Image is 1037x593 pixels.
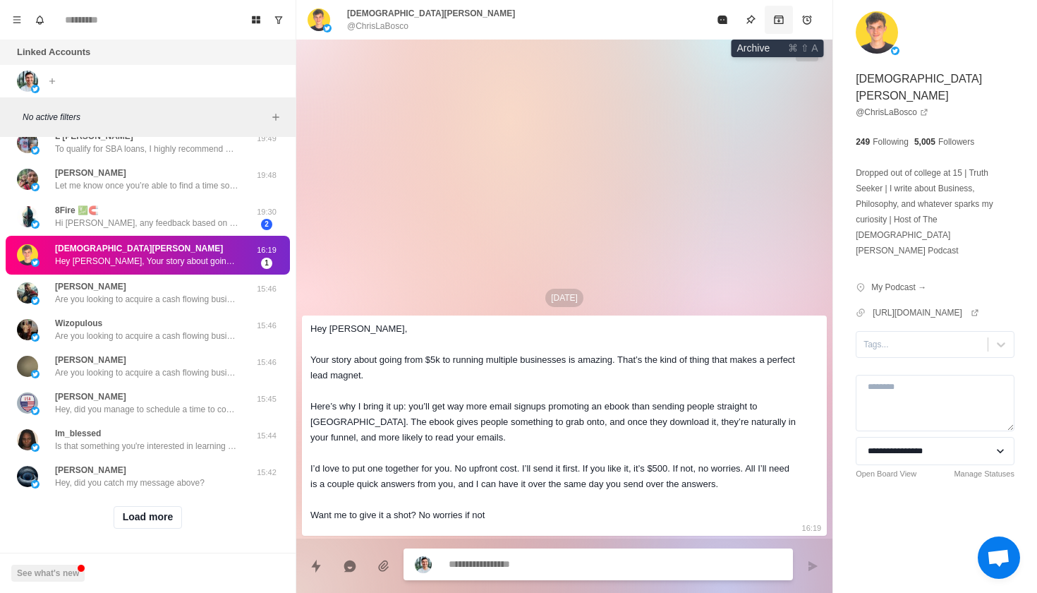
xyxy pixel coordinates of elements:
[978,537,1020,579] div: Open chat
[708,6,736,34] button: Mark as read
[938,136,974,148] p: Followers
[17,169,38,190] img: picture
[249,244,284,256] p: 16:19
[31,407,40,415] img: picture
[856,468,916,480] a: Open Board View
[261,258,272,269] span: 1
[17,356,38,377] img: picture
[17,319,38,340] img: picture
[31,85,40,93] img: picture
[55,143,238,155] p: To qualify for SBA loans, I highly recommend having a minimum of $25,000 liquid allocated for the...
[31,146,40,155] img: picture
[55,477,205,489] p: Hey, did you catch my message above?
[17,429,38,450] img: picture
[31,296,40,305] img: picture
[323,24,332,32] img: picture
[249,320,284,332] p: 15:46
[308,8,330,31] img: picture
[55,179,238,192] p: Let me know once you’re able to find a time so I can confirm that on my end + shoot over the pre-...
[55,464,126,477] p: [PERSON_NAME]
[249,169,284,181] p: 19:48
[55,204,99,217] p: 8Fire 💹🧲
[31,258,40,267] img: picture
[11,565,85,582] button: See what's new
[55,403,238,416] p: Hey, did you manage to schedule a time to connect with us?
[856,11,898,54] img: picture
[6,8,28,31] button: Menu
[55,167,126,179] p: [PERSON_NAME]
[28,8,51,31] button: Notifications
[249,283,284,295] p: 15:46
[55,217,238,229] p: Hi [PERSON_NAME], any feedback based on what I said. Thanks
[17,466,38,487] img: picture
[891,47,899,55] img: picture
[249,133,284,145] p: 19:49
[17,132,38,153] img: picture
[245,8,267,31] button: Board View
[871,281,926,294] p: My Podcast →
[114,506,183,529] button: Load more
[44,73,61,90] button: Add account
[17,244,38,265] img: picture
[31,443,40,452] img: picture
[336,552,364,580] button: Reply with AI
[873,136,909,148] p: Following
[55,317,102,330] p: Wizopulous
[55,440,238,453] p: Is that something you're interested in learning more about?
[249,357,284,369] p: 15:46
[249,393,284,405] p: 15:45
[55,330,238,342] p: Are you looking to acquire a cash flowing business yourself?
[249,206,284,218] p: 19:30
[873,306,979,319] a: [URL][DOMAIN_NAME]
[55,293,238,306] p: Are you looking to acquire a cash flowing business yourself?
[31,333,40,342] img: picture
[347,7,515,20] p: [DEMOGRAPHIC_DATA][PERSON_NAME]
[31,220,40,229] img: picture
[55,255,238,268] p: Hey [PERSON_NAME], Your story about going from $5k to running multiple businesses is amazing. Tha...
[347,20,408,32] p: @ChrisLaBosco
[55,366,238,379] p: Are you looking to acquire a cash flowing business yourself?
[17,282,38,304] img: picture
[55,354,126,366] p: [PERSON_NAME]
[545,289,583,307] p: [DATE]
[261,219,272,230] span: 2
[17,206,38,227] img: picture
[267,8,290,31] button: Show unread conversations
[55,390,126,403] p: [PERSON_NAME]
[415,556,432,573] img: picture
[31,370,40,378] img: picture
[793,6,821,34] button: Add reminder
[799,552,827,580] button: Send message
[302,552,330,580] button: Quick replies
[856,106,928,119] a: @ChrisLaBosco
[23,111,267,124] p: No active filters
[856,136,870,148] p: 249
[856,165,1014,258] p: Dropped out of college at 15 | Truth Seeker | I write about Business, Philosophy, and whatever sp...
[249,430,284,442] p: 15:44
[17,393,38,414] img: picture
[802,520,822,536] p: 16:19
[55,427,101,440] p: Im_blessed
[310,321,796,523] div: Hey [PERSON_NAME], Your story about going from $5k to running multiple businesses is amazing. Tha...
[914,136,935,148] p: 5,005
[17,71,38,92] img: picture
[55,280,126,293] p: [PERSON_NAME]
[954,468,1014,480] a: Manage Statuses
[55,242,223,255] p: [DEMOGRAPHIC_DATA][PERSON_NAME]
[736,6,765,34] button: Pin
[370,552,398,580] button: Add media
[249,467,284,479] p: 15:42
[856,71,1014,104] p: [DEMOGRAPHIC_DATA][PERSON_NAME]
[267,109,284,126] button: Add filters
[31,183,40,191] img: picture
[17,45,90,59] p: Linked Accounts
[765,6,793,34] button: Archive
[31,480,40,489] img: picture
